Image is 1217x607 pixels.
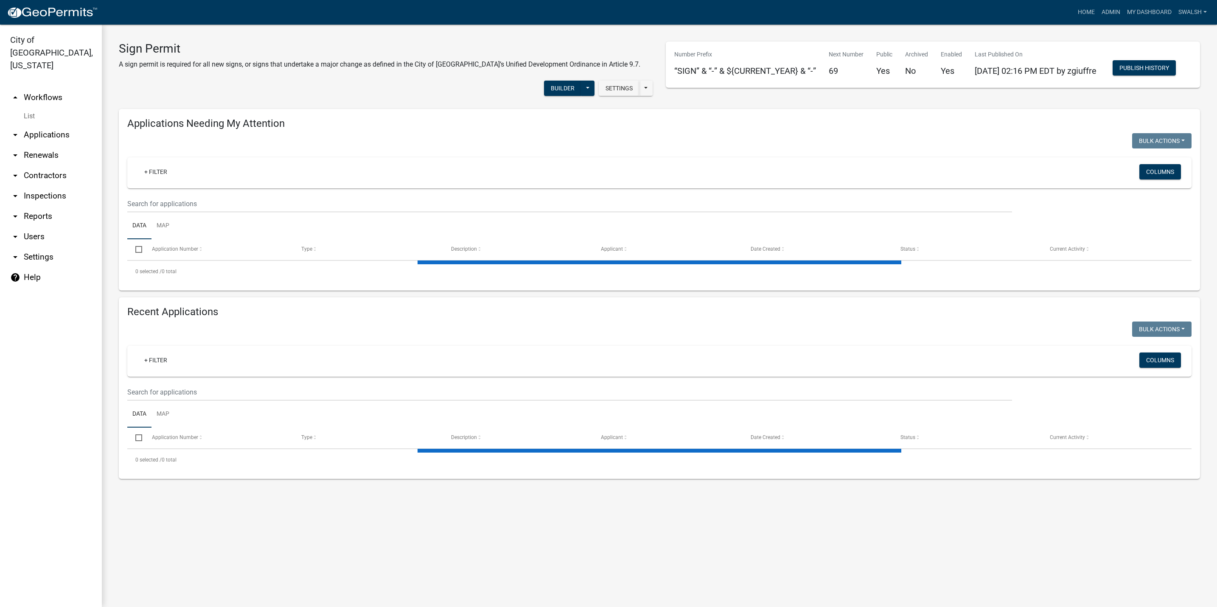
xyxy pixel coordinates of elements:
[135,457,162,463] span: 0 selected /
[143,239,293,260] datatable-header-cell: Application Number
[941,50,962,59] p: Enabled
[293,428,443,448] datatable-header-cell: Type
[10,130,20,140] i: arrow_drop_down
[127,383,1012,401] input: Search for applications
[127,306,1192,318] h4: Recent Applications
[127,261,1192,282] div: 0 total
[892,239,1042,260] datatable-header-cell: Status
[1132,133,1192,148] button: Bulk Actions
[1175,4,1210,20] a: swalsh
[137,352,174,368] a: + Filter
[10,272,20,283] i: help
[975,66,1096,76] span: [DATE] 02:16 PM EDT by zgiuffre
[876,50,892,59] p: Public
[751,434,780,440] span: Date Created
[127,449,1192,470] div: 0 total
[674,66,816,76] h5: “SIGN” & “-” & ${CURRENT_YEAR} & “-”
[1139,164,1181,179] button: Columns
[1139,352,1181,368] button: Columns
[127,213,151,240] a: Data
[601,246,623,252] span: Applicant
[876,66,892,76] h5: Yes
[127,117,1192,130] h4: Applications Needing My Attention
[941,66,962,76] h5: Yes
[143,428,293,448] datatable-header-cell: Application Number
[443,239,593,260] datatable-header-cell: Description
[544,81,581,96] button: Builder
[10,252,20,262] i: arrow_drop_down
[10,191,20,201] i: arrow_drop_down
[905,50,928,59] p: Archived
[451,434,477,440] span: Description
[829,66,864,76] h5: 69
[293,239,443,260] datatable-header-cell: Type
[1124,4,1175,20] a: My Dashboard
[674,50,816,59] p: Number Prefix
[127,195,1012,213] input: Search for applications
[1042,239,1192,260] datatable-header-cell: Current Activity
[900,434,915,440] span: Status
[10,171,20,181] i: arrow_drop_down
[743,428,892,448] datatable-header-cell: Date Created
[892,428,1042,448] datatable-header-cell: Status
[900,246,915,252] span: Status
[1113,60,1176,76] button: Publish History
[1113,65,1176,72] wm-modal-confirm: Workflow Publish History
[10,232,20,242] i: arrow_drop_down
[151,401,174,428] a: Map
[1132,322,1192,337] button: Bulk Actions
[137,164,174,179] a: + Filter
[127,428,143,448] datatable-header-cell: Select
[1074,4,1098,20] a: Home
[135,269,162,274] span: 0 selected /
[127,239,143,260] datatable-header-cell: Select
[905,66,928,76] h5: No
[751,246,780,252] span: Date Created
[975,50,1096,59] p: Last Published On
[151,213,174,240] a: Map
[1050,246,1085,252] span: Current Activity
[743,239,892,260] datatable-header-cell: Date Created
[152,246,198,252] span: Application Number
[10,150,20,160] i: arrow_drop_down
[10,211,20,221] i: arrow_drop_down
[829,50,864,59] p: Next Number
[301,434,312,440] span: Type
[601,434,623,440] span: Applicant
[593,428,743,448] datatable-header-cell: Applicant
[119,42,640,56] h3: Sign Permit
[127,401,151,428] a: Data
[152,434,198,440] span: Application Number
[593,239,743,260] datatable-header-cell: Applicant
[443,428,593,448] datatable-header-cell: Description
[1050,434,1085,440] span: Current Activity
[1042,428,1192,448] datatable-header-cell: Current Activity
[119,59,640,70] p: A sign permit is required for all new signs, or signs that undertake a major change as defined in...
[599,81,639,96] button: Settings
[1098,4,1124,20] a: Admin
[451,246,477,252] span: Description
[301,246,312,252] span: Type
[10,92,20,103] i: arrow_drop_up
